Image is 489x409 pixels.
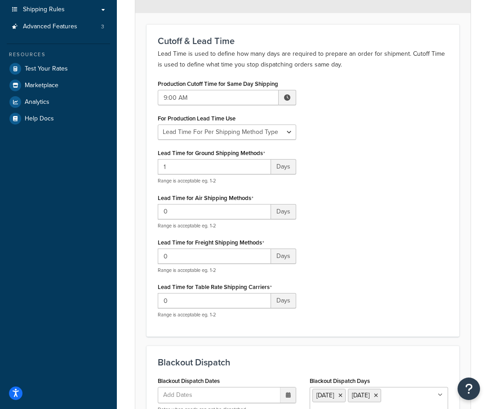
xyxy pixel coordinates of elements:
span: Analytics [25,98,49,106]
span: [DATE] [352,391,369,400]
p: Range is acceptable eg. 1-2 [158,178,296,184]
span: Days [271,159,296,174]
a: Marketplace [7,77,110,93]
span: Days [271,293,296,308]
label: Blackout Dispatch Days [310,378,370,384]
p: Lead Time is used to define how many days are required to prepare an order for shipment. Cutoff T... [158,49,448,70]
span: 3 [101,23,104,31]
a: Help Docs [7,111,110,127]
span: Help Docs [25,115,54,123]
a: Advanced Features3 [7,18,110,35]
div: Resources [7,51,110,58]
span: Advanced Features [23,23,77,31]
label: Production Cutoff Time for Same Day Shipping [158,80,278,87]
span: Add Dates [160,387,204,403]
li: Advanced Features [7,18,110,35]
span: Days [271,204,296,219]
span: Days [271,249,296,264]
label: Blackout Dispatch Dates [158,378,220,384]
p: Range is acceptable eg. 1-2 [158,267,296,274]
span: Shipping Rules [23,6,65,13]
p: Range is acceptable eg. 1-2 [158,222,296,229]
button: Open Resource Center [458,378,480,400]
h3: Cutoff & Lead Time [158,36,448,46]
a: Shipping Rules [7,1,110,18]
a: Analytics [7,94,110,110]
span: Marketplace [25,82,58,89]
span: Test Your Rates [25,65,68,73]
p: Range is acceptable eg. 1-2 [158,311,296,318]
label: Lead Time for Freight Shipping Methods [158,239,264,246]
label: Lead Time for Ground Shipping Methods [158,150,265,157]
label: Lead Time for Table Rate Shipping Carriers [158,284,272,291]
span: [DATE] [316,391,334,400]
label: Lead Time for Air Shipping Methods [158,195,253,202]
a: Test Your Rates [7,61,110,77]
h3: Blackout Dispatch [158,357,448,367]
label: For Production Lead Time Use [158,115,236,122]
